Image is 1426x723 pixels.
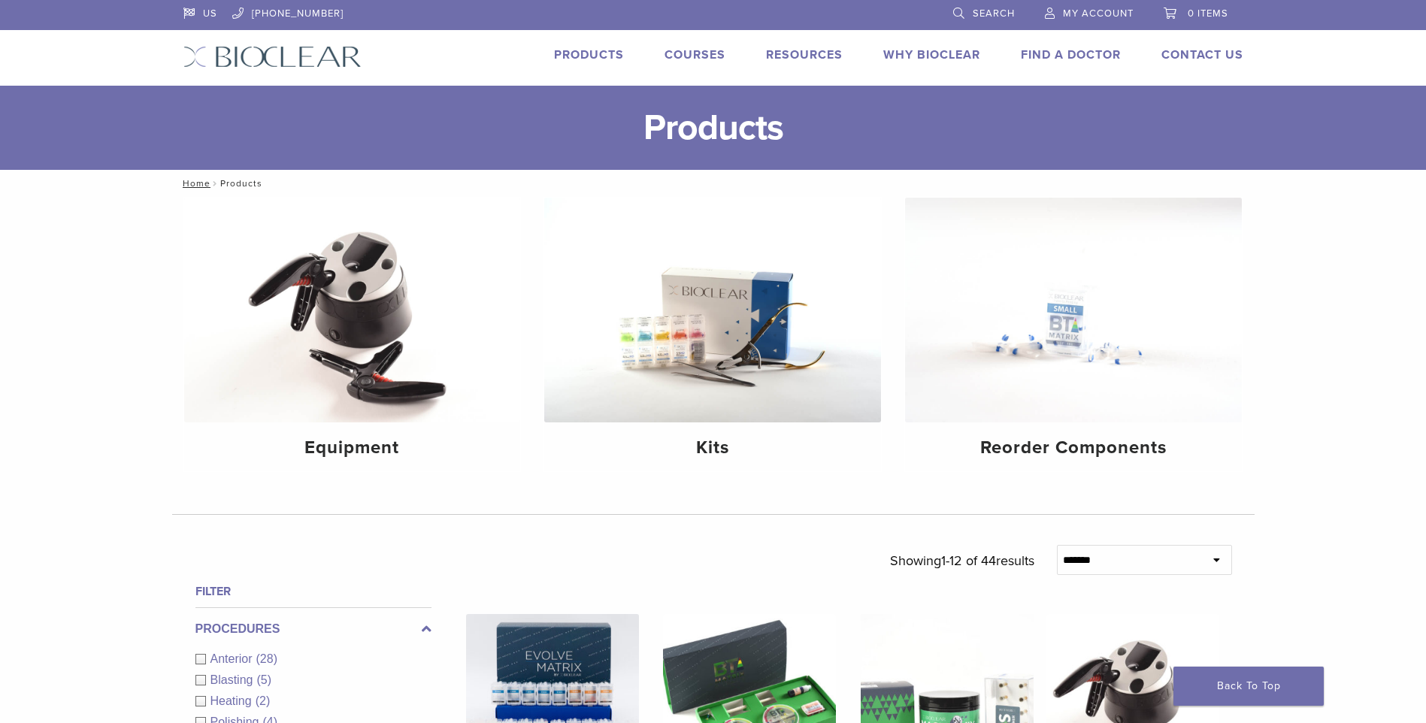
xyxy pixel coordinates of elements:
a: Equipment [184,198,521,471]
h4: Filter [195,582,431,600]
nav: Products [172,170,1255,197]
h4: Reorder Components [917,434,1230,461]
span: (5) [256,673,271,686]
span: Blasting [210,673,257,686]
a: Back To Top [1173,667,1324,706]
span: Search [973,8,1015,20]
img: Bioclear [183,46,362,68]
h4: Equipment [196,434,509,461]
a: Contact Us [1161,47,1243,62]
a: Kits [544,198,881,471]
img: Reorder Components [905,198,1242,422]
p: Showing results [890,545,1034,576]
a: Why Bioclear [883,47,980,62]
a: Find A Doctor [1021,47,1121,62]
span: / [210,180,220,187]
span: (28) [256,652,277,665]
img: Kits [544,198,881,422]
a: Courses [665,47,725,62]
span: (2) [256,694,271,707]
span: 1-12 of 44 [941,552,996,569]
img: Equipment [184,198,521,422]
h4: Kits [556,434,869,461]
span: Anterior [210,652,256,665]
a: Reorder Components [905,198,1242,471]
span: Heating [210,694,256,707]
a: Resources [766,47,843,62]
label: Procedures [195,620,431,638]
a: Home [178,178,210,189]
a: Products [554,47,624,62]
span: 0 items [1188,8,1228,20]
span: My Account [1063,8,1134,20]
